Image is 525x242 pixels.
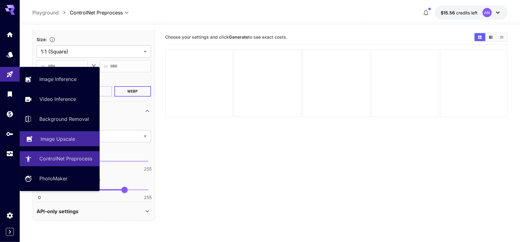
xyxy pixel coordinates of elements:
[6,228,14,236] button: Expand sidebar
[486,33,496,41] button: Show images in video view
[474,33,508,42] div: Show images in grid viewShow images in video viewShow images in list view
[37,37,47,42] span: Size :
[41,48,141,55] span: 1:1 (Square)
[39,75,77,83] p: Image Inference
[144,194,152,201] span: 255
[41,135,75,143] p: Image Upscale
[39,155,92,162] p: ControlNet Preprocess
[20,131,100,146] a: Image Upscale
[496,33,507,41] button: Show images in list view
[6,51,14,58] div: Models
[441,10,478,16] div: $15.56403
[6,71,14,78] div: Playground
[47,36,58,43] button: Adjust the dimensions of the generated image by specifying its width and height in pixels, or sel...
[20,72,100,87] a: Image Inference
[114,86,151,97] button: WEBP
[32,9,70,16] nav: breadcrumb
[229,34,248,40] b: Generate
[6,130,14,138] div: API Keys
[20,112,100,127] a: Background Removal
[6,150,14,158] div: Usage
[70,9,123,16] span: ControlNet Preprocess
[20,151,100,166] a: ControlNet Preprocess
[39,115,89,123] p: Background Removal
[475,33,485,41] button: Show images in grid view
[483,8,492,17] div: AN
[144,166,152,172] span: 255
[38,194,41,201] span: 0
[6,31,14,38] div: Home
[435,6,508,20] button: $15.56403
[39,175,67,182] p: PhotoMaker
[41,63,45,70] span: W
[39,95,76,103] p: Video Inference
[37,208,78,215] p: API-only settings
[6,212,14,219] div: Settings
[104,63,107,70] span: H
[6,90,14,98] div: Library
[165,34,287,40] span: Choose your settings and click to see exact costs.
[441,10,456,15] span: $15.56
[20,171,100,186] a: PhotoMaker
[6,110,14,118] div: Wallet
[20,92,100,107] a: Video Inference
[456,10,478,15] span: credits left
[32,9,59,16] p: Playground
